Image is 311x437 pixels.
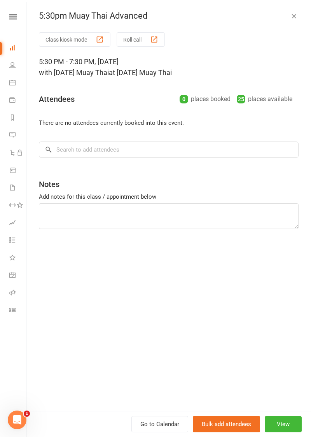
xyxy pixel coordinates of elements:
a: Product Sales [9,162,27,180]
div: 0 [180,95,188,103]
a: Payments [9,92,27,110]
button: Bulk add attendees [193,416,260,432]
span: 1 [24,411,30,417]
div: 5:30pm Muay Thai Advanced [26,11,311,21]
div: places available [237,94,292,105]
button: View [265,416,302,432]
button: Roll call [117,32,165,47]
div: 5:30 PM - 7:30 PM, [DATE] [39,56,299,78]
span: with [DATE] Muay Thai [39,68,109,77]
div: Notes [39,179,59,190]
div: Attendees [39,94,75,105]
a: Assessments [9,215,27,232]
div: 25 [237,95,245,103]
a: People [9,57,27,75]
a: Class kiosk mode [9,302,27,320]
a: Dashboard [9,40,27,57]
iframe: Intercom live chat [8,411,26,429]
input: Search to add attendees [39,142,299,158]
a: Reports [9,110,27,127]
a: General attendance kiosk mode [9,267,27,285]
button: Class kiosk mode [39,32,110,47]
div: places booked [180,94,231,105]
a: Go to Calendar [131,416,188,432]
a: Calendar [9,75,27,92]
a: Roll call kiosk mode [9,285,27,302]
a: What's New [9,250,27,267]
li: There are no attendees currently booked into this event. [39,118,299,128]
div: Add notes for this class / appointment below [39,192,299,201]
span: at [DATE] Muay Thai [109,68,172,77]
